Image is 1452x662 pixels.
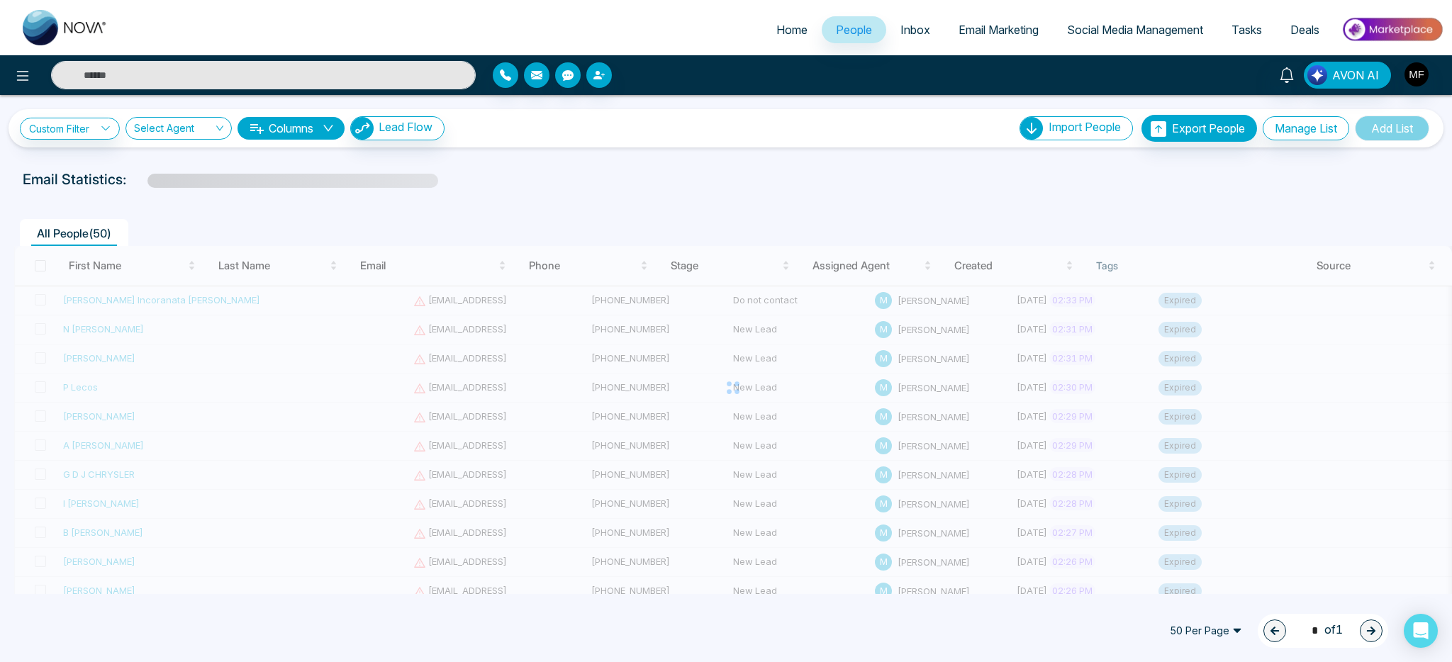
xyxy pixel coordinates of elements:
span: down [323,123,334,134]
span: Inbox [900,23,930,37]
a: Email Marketing [944,16,1053,43]
span: 50 Per Page [1160,619,1252,642]
a: Social Media Management [1053,16,1217,43]
span: All People ( 50 ) [31,226,117,240]
button: AVON AI [1304,62,1391,89]
a: Custom Filter [20,118,120,140]
span: Export People [1172,121,1245,135]
span: People [836,23,872,37]
a: Inbox [886,16,944,43]
p: Email Statistics: [23,169,126,190]
span: Email Marketing [959,23,1039,37]
img: Nova CRM Logo [23,10,108,45]
a: Lead FlowLead Flow [345,116,445,140]
button: Columnsdown [238,117,345,140]
span: Deals [1290,23,1319,37]
a: People [822,16,886,43]
span: of 1 [1303,621,1343,640]
img: Lead Flow [1307,65,1327,85]
button: Export People [1141,115,1257,142]
a: Deals [1276,16,1334,43]
span: Tasks [1232,23,1262,37]
a: Home [762,16,822,43]
img: Lead Flow [351,117,374,140]
span: Lead Flow [379,120,432,134]
span: Social Media Management [1067,23,1203,37]
button: Manage List [1263,116,1349,140]
a: Tasks [1217,16,1276,43]
img: User Avatar [1404,62,1429,86]
span: Import People [1049,120,1121,134]
button: Lead Flow [350,116,445,140]
div: Open Intercom Messenger [1404,614,1438,648]
img: Market-place.gif [1341,13,1443,45]
span: AVON AI [1332,67,1379,84]
span: Home [776,23,808,37]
